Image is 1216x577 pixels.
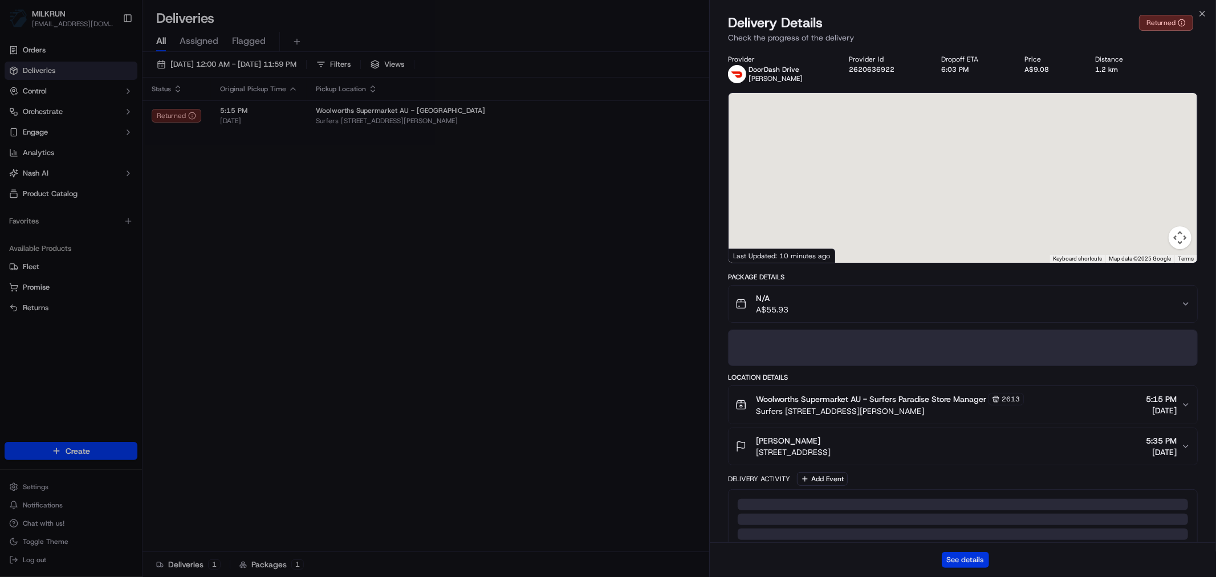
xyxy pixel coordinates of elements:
div: 6:03 PM [941,65,1006,74]
span: [DATE] [1146,446,1177,458]
span: 5:35 PM [1146,435,1177,446]
button: Woolworths Supermarket AU - Surfers Paradise Store Manager2613Surfers [STREET_ADDRESS][PERSON_NAM... [729,386,1197,424]
a: Terms (opens in new tab) [1178,255,1194,262]
button: Keyboard shortcuts [1053,255,1102,263]
p: DoorDash Drive [749,65,803,74]
div: Provider [728,55,831,64]
div: Last Updated: 10 minutes ago [729,249,835,263]
span: A$55.93 [756,304,788,315]
div: 1.2 km [1095,65,1151,74]
div: Distance [1095,55,1151,64]
div: Delivery Activity [728,474,790,483]
button: See details [942,552,989,568]
button: Returned [1139,15,1193,31]
button: [PERSON_NAME][STREET_ADDRESS]5:35 PM[DATE] [729,428,1197,465]
span: Woolworths Supermarket AU - Surfers Paradise Store Manager [756,393,986,405]
img: Google [731,248,769,263]
div: Provider Id [849,55,923,64]
button: Add Event [797,472,848,486]
button: N/AA$55.93 [729,286,1197,322]
span: Surfers [STREET_ADDRESS][PERSON_NAME] [756,405,1024,417]
div: Price [1024,55,1077,64]
div: Dropoff ETA [941,55,1006,64]
div: A$9.08 [1024,65,1077,74]
span: [STREET_ADDRESS] [756,446,831,458]
span: Map data ©2025 Google [1109,255,1171,262]
p: Check the progress of the delivery [728,32,1198,43]
button: 2620636922 [849,65,895,74]
span: 5:15 PM [1146,393,1177,405]
div: Package Details [728,273,1198,282]
span: [PERSON_NAME] [756,435,820,446]
span: N/A [756,292,788,304]
span: Delivery Details [728,14,823,32]
span: 2613 [1002,395,1020,404]
img: doordash_logo_v2.png [728,65,746,83]
span: [DATE] [1146,405,1177,416]
span: [PERSON_NAME] [749,74,803,83]
a: Open this area in Google Maps (opens a new window) [731,248,769,263]
div: Location Details [728,373,1198,382]
button: Map camera controls [1169,226,1191,249]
